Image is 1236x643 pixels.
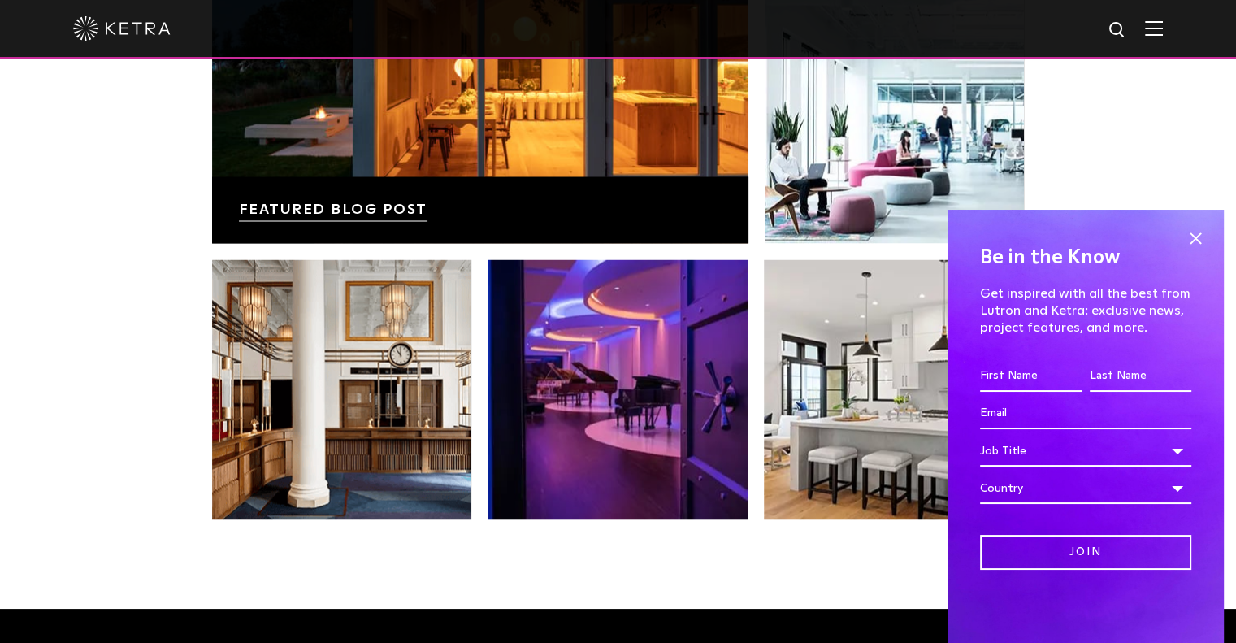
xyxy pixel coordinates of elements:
img: Hamburger%20Nav.svg [1145,20,1163,36]
p: Get inspired with all the best from Lutron and Ketra: exclusive news, project features, and more. [980,285,1191,336]
input: First Name [980,361,1082,392]
div: Job Title [980,436,1191,467]
div: Country [980,473,1191,504]
img: search icon [1108,20,1128,41]
input: Email [980,398,1191,429]
h4: Be in the Know [980,242,1191,273]
input: Last Name [1090,361,1191,392]
img: ketra-logo-2019-white [73,16,171,41]
input: Join [980,535,1191,570]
